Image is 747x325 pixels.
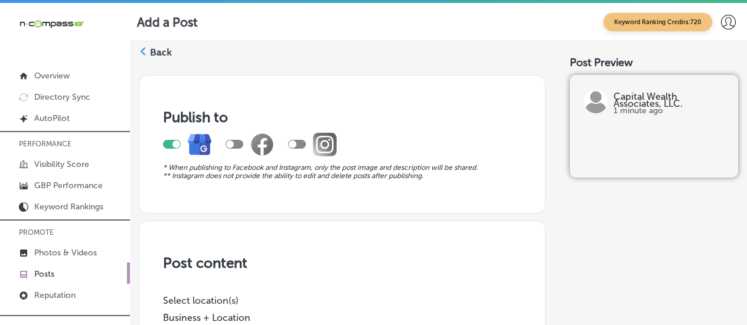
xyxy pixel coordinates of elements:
label: Back [150,46,172,59]
img: logo [584,90,608,113]
div: Post Preview [570,56,738,69]
i: * When publishing to Facebook and Instagram, only the post image and description will be shared. [163,163,478,172]
p: AutoPilot [34,113,70,123]
i: ** Instagram does not provide the ability to edit and delete posts after publishing. [163,172,423,180]
p: Directory Sync [34,92,90,102]
p: Keyword Rankings [34,202,103,212]
h3: Post content [163,254,521,271]
p: Select location(s) [163,295,450,306]
span: Business + Location [163,312,450,323]
img: 660ab0bf-5cc7-4cb8-ba1c-48b5ae0f18e60NCTV_CLogo_TV_Black_-500x88.png [19,18,84,29]
p: GBP Performance [34,180,103,191]
p: Capital Wealth Associates, LLC. [614,93,725,107]
p: Visibility Score [34,159,89,169]
p: Add a Post [137,15,198,29]
span: Keyword Ranking Credits: 720 [604,13,712,31]
p: Overview [34,71,70,81]
h3: Publish to [163,109,521,126]
p: 1 minute ago [614,107,725,114]
p: Photos & Videos [34,248,97,258]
